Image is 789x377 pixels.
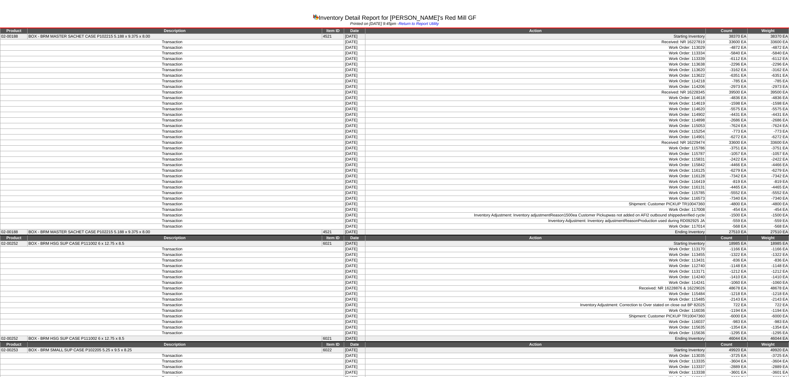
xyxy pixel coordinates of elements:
td: Count [706,28,747,34]
td: [DATE] [344,84,365,90]
td: Transaction [0,84,344,90]
td: -2143 EA [706,297,747,302]
td: Work Order: 114620 [365,107,705,112]
td: [DATE] [344,190,365,196]
td: -6351 EA [706,73,747,79]
td: [DATE] [344,314,365,319]
td: -7340 EA [706,196,747,202]
td: Transaction [0,275,344,280]
td: Transaction [0,224,344,229]
td: 38370 EA [747,34,789,39]
td: Date [344,342,365,348]
td: [DATE] [344,325,365,330]
td: -4872 EA [706,45,747,51]
td: -1148 EA [747,263,789,269]
td: Description [28,235,322,241]
td: Received: NR 16228876 & 16229026 [365,286,705,291]
td: [DATE] [344,134,365,140]
td: -7342 EA [706,174,747,179]
td: 39500 EA [706,90,747,95]
td: Received: NR 16227819 [365,39,705,45]
td: -5575 EA [747,107,789,112]
td: -5840 EA [706,51,747,56]
td: Transaction [0,56,344,62]
td: -6279 EA [747,168,789,174]
td: Transaction [0,190,344,196]
td: Action [365,235,705,241]
td: -785 EA [706,79,747,84]
td: -1060 EA [747,280,789,286]
td: Work Order: 114902 [365,112,705,118]
td: -1212 EA [747,269,789,275]
td: Work Order: 113339 [365,56,705,62]
td: BOX - BRM MASTER SACHET CASE P102215 5.188 x 9.375 x 8.00 [28,34,322,39]
td: Work Order: 115254 [365,129,705,134]
td: 4521 [322,229,344,235]
td: Transaction [0,280,344,286]
td: Date [344,235,365,241]
td: Work Order: 115635 [365,325,705,330]
td: -568 EA [706,224,747,229]
td: [DATE] [344,90,365,95]
td: Product [0,28,28,34]
td: Work Order: 115787 [365,151,705,157]
td: Transaction [0,314,344,319]
td: -7342 EA [747,174,789,179]
td: -6272 EA [706,134,747,140]
td: Starting Inventory [365,34,705,39]
td: [DATE] [344,168,365,174]
td: [DATE] [344,280,365,286]
td: -1218 EA [706,291,747,297]
td: Work Order: 116419 [365,179,705,185]
td: -819 EA [706,179,747,185]
td: Transaction [0,302,344,308]
td: Work Order: 112740 [365,263,705,269]
td: [DATE] [344,179,365,185]
td: [DATE] [344,129,365,134]
td: Work Order: 114898 [365,118,705,123]
td: Transaction [0,308,344,314]
td: [DATE] [344,185,365,190]
td: [DATE] [344,62,365,67]
td: Work Order: 116131 [365,185,705,190]
td: [DATE] [344,196,365,202]
td: Weight [747,235,789,241]
td: Weight [747,28,789,34]
td: Product [0,342,28,348]
td: -5575 EA [706,107,747,112]
td: [DATE] [344,123,365,129]
td: [DATE] [344,291,365,297]
td: -3751 EA [706,146,747,151]
td: -3162 EA [747,67,789,73]
td: Transaction [0,269,344,275]
td: Inventory Adjustment: Correction to Over stated on close out BP 82025 [365,302,705,308]
td: -5552 EA [747,190,789,196]
td: Work Order: 114619 [365,101,705,107]
td: Work Order: 113431 [365,258,705,263]
td: Work Order: 117008 [365,207,705,213]
td: Action [365,342,705,348]
td: -2973 EA [747,84,789,90]
td: 02-00252 [0,241,28,247]
td: -5552 EA [706,190,747,196]
td: Transaction [0,325,344,330]
td: [DATE] [344,112,365,118]
td: Work Order: 116037 [365,319,705,325]
td: Transaction [0,202,344,207]
td: Work Order: 113620 [365,67,705,73]
td: 33600 EA [706,39,747,45]
td: 6021 [322,336,344,342]
td: Work Order: 113171 [365,269,705,275]
td: Transaction [0,263,344,269]
td: -983 EA [747,319,789,325]
td: Work Order: 113170 [365,247,705,252]
td: [DATE] [344,263,365,269]
td: Count [706,235,747,241]
td: -1500 EA [706,213,747,218]
td: 722 EA [747,302,789,308]
td: Transaction [0,330,344,336]
td: Description [28,28,322,34]
td: Work Order: 114218 [365,79,705,84]
td: Inventory Adjustment: Inventory adjustmentReasonProduction used during RD092925 JA [365,218,705,224]
td: -1598 EA [706,101,747,107]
